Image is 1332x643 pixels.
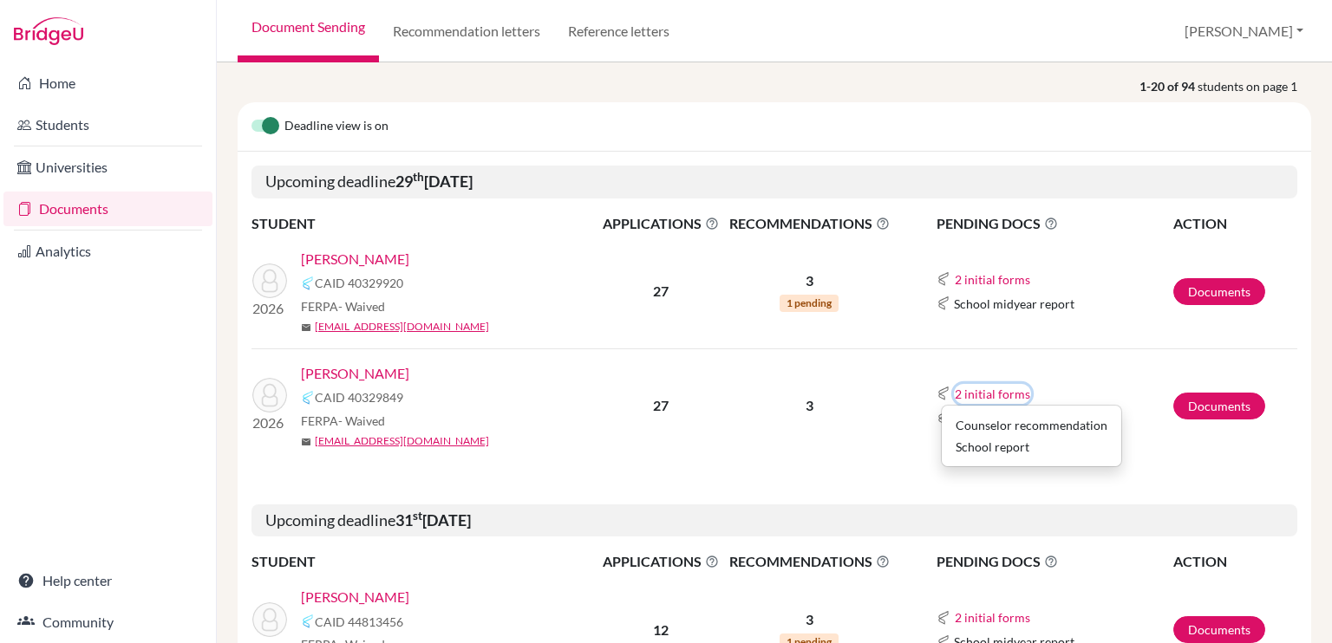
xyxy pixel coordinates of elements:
b: 27 [653,283,669,299]
a: Documents [1173,393,1265,419]
a: [PERSON_NAME] [301,249,409,270]
span: APPLICATIONS [599,551,722,572]
a: [EMAIL_ADDRESS][DOMAIN_NAME] [315,319,489,334]
button: 2 initial forms [954,384,1031,404]
span: RECOMMENDATIONS [724,551,894,572]
th: ACTION [1172,550,1297,573]
img: Bridge-U [14,17,83,45]
h5: Upcoming deadline [251,166,1297,198]
span: students on page 1 [1198,77,1311,95]
img: Common App logo [937,386,950,400]
span: - Waived [338,413,385,428]
a: Help center [3,563,212,598]
b: 12 [653,621,669,638]
b: 27 [653,397,669,413]
a: [EMAIL_ADDRESS][DOMAIN_NAME] [315,433,489,449]
a: Students [3,107,212,142]
sup: th [413,170,424,184]
a: [PERSON_NAME] [301,363,409,384]
span: 1 pending [780,295,839,312]
a: Documents [1173,278,1265,305]
img: Common App logo [937,272,950,286]
a: Documents [1173,616,1265,643]
p: 2026 [252,412,287,433]
img: Vazquez, Nicolas [252,378,287,412]
button: 2 initial forms [954,270,1031,289]
a: Community [3,605,212,640]
img: Common App logo [301,391,315,405]
sup: st [413,509,422,523]
p: 3 [724,270,894,291]
span: FERPA [301,412,385,430]
span: Deadline view is on [284,116,388,137]
div: 2 initial forms [941,405,1122,467]
th: STUDENT [251,550,598,573]
img: Common App logo [301,614,315,628]
p: 3 [724,395,894,416]
span: CAID 40329920 [315,274,403,292]
span: CAID 44813456 [315,613,403,631]
div: Counselor recommendation [956,416,1107,434]
a: Home [3,66,212,101]
span: CAID 40329849 [315,388,403,406]
th: ACTION [1172,212,1297,235]
img: Vazquez, Alejandro [252,263,287,298]
a: Universities [3,150,212,185]
span: FERPA [301,297,385,315]
img: Mattar, Fabiana [252,602,287,637]
a: [PERSON_NAME] [301,587,409,607]
b: 29 [DATE] [395,172,473,191]
button: 2 initial forms [954,607,1031,627]
b: 31 [DATE] [395,510,471,529]
span: PENDING DOCS [937,551,1172,572]
img: Common App logo [937,296,950,310]
span: School midyear report [954,295,1074,313]
p: 3 [724,609,894,630]
span: APPLICATIONS [599,213,722,234]
img: Common App logo [937,411,950,425]
h5: Upcoming deadline [251,504,1297,537]
strong: 1-20 of 94 [1139,77,1198,95]
img: Common App logo [937,611,950,625]
p: 2026 [252,298,287,319]
button: [PERSON_NAME] [1177,15,1311,48]
span: mail [301,322,311,333]
a: Documents [3,192,212,226]
span: RECOMMENDATIONS [724,213,894,234]
th: STUDENT [251,212,598,235]
img: Common App logo [301,276,315,290]
span: PENDING DOCS [937,213,1172,234]
span: - Waived [338,299,385,314]
div: School report [956,438,1107,456]
span: mail [301,437,311,447]
a: Analytics [3,234,212,269]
